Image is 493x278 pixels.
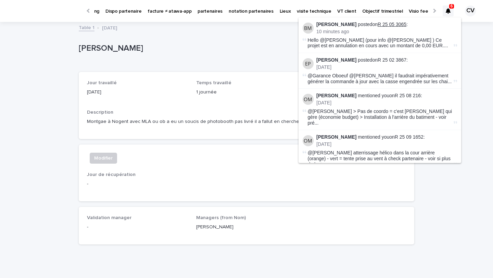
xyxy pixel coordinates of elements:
[316,100,457,106] p: [DATE]
[79,43,412,53] p: [PERSON_NAME]
[196,215,246,220] span: Managers (from Nom)
[316,141,457,147] p: [DATE]
[303,94,314,105] img: Olivia Marchand
[378,57,406,63] a: R 25 02 3867
[94,155,113,162] span: Modifier
[465,5,476,16] div: CV
[87,180,188,188] p: -
[316,93,356,98] strong: [PERSON_NAME]
[196,224,297,231] p: [PERSON_NAME]
[102,24,117,31] p: [DATE]
[87,89,188,96] p: [DATE]
[316,93,457,99] p: mentioned you on :
[316,57,356,63] strong: [PERSON_NAME]
[87,224,188,231] p: -
[87,110,113,115] span: Description
[316,134,356,140] strong: [PERSON_NAME]
[316,134,457,140] p: mentioned you on :
[378,22,406,27] a: R 25 05 3065
[443,5,454,16] div: 6
[90,153,117,164] button: Modifier
[308,109,452,126] span: @[PERSON_NAME] > Pas de coordo = c'est [PERSON_NAME] qui gère (économie budget) > Installation à ...
[87,80,117,85] span: Jour travaillé
[196,89,297,96] p: 1 journée
[316,57,457,63] p: posted on :
[303,23,314,34] img: Benjamin Merchie
[308,73,452,85] span: @Garance Oboeuf @[PERSON_NAME] il faudrait impérativement générer la commande à jour avec la cass...
[316,64,457,70] p: [DATE]
[395,93,421,98] a: R 25 08 216
[316,29,457,35] p: 10 minutes ago
[87,172,136,177] span: Jour de récupération
[87,118,406,125] p: Montgae à Nogent avec MLA ou ob a eu un soucis de photobooth pas livré il a fallut en chercher un...
[303,58,314,69] img: Estelle Prochasson
[87,215,131,220] span: Validation manager
[316,22,356,27] strong: [PERSON_NAME]
[451,4,453,9] p: 6
[79,23,94,31] a: Table 1
[196,80,231,85] span: Temps travaillé
[308,37,452,49] span: Hello @[PERSON_NAME] (pour info @[PERSON_NAME] ) Ce projet est en annulation en cours avec un mon...
[316,22,457,27] p: posted on :
[303,135,314,146] img: Olivia Marchand
[395,134,424,140] a: R 25 09 1652
[308,150,452,167] span: @[PERSON_NAME] atterrissage hélico dans la cour arrière (orange) - vert = tente prise au vent à c...
[14,4,80,18] img: Ls34BcGeRexTGTNfXpUC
